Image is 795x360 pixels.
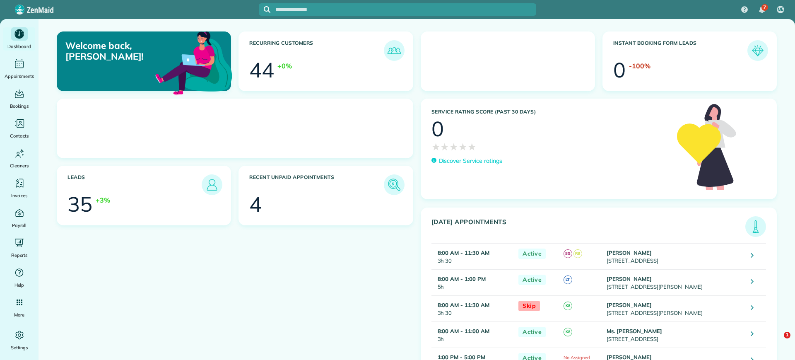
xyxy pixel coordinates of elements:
[259,6,270,13] button: Focus search
[154,22,234,102] img: dashboard_welcome-42a62b7d889689a78055ac9021e634bf52bae3f8056760290aed330b23ab8690.png
[96,195,110,205] div: +3%
[3,266,35,289] a: Help
[5,72,34,80] span: Appointments
[3,147,35,170] a: Cleaners
[613,40,747,61] h3: Instant Booking Form Leads
[607,328,662,334] strong: Ms. [PERSON_NAME]
[767,332,787,352] iframe: Intercom live chat
[629,61,650,71] div: -100%
[249,174,383,195] h3: Recent unpaid appointments
[605,243,745,269] td: [STREET_ADDRESS]
[431,139,441,154] span: ★
[438,328,489,334] strong: 8:00 AM - 11:00 AM
[11,191,28,200] span: Invoices
[264,6,270,13] svg: Focus search
[613,60,626,80] div: 0
[3,57,35,80] a: Appointments
[3,329,35,352] a: Settings
[518,327,546,337] span: Active
[3,206,35,230] a: Payroll
[67,194,92,215] div: 35
[440,139,449,154] span: ★
[204,176,220,193] img: icon_leads-1bed01f49abd5b7fead27621c3d59655bb73ed531f8eeb49469d10e621d6b896.png
[14,281,24,289] span: Help
[431,243,515,269] td: 3h 30
[449,139,458,154] span: ★
[607,249,652,256] strong: [PERSON_NAME]
[438,275,486,282] strong: 8:00 AM - 1:00 PM
[431,118,444,139] div: 0
[749,42,766,59] img: icon_form_leads-04211a6a04a5b2264e4ee56bc0799ec3eb69b7e499cbb523a139df1d13a81ae0.png
[607,275,652,282] strong: [PERSON_NAME]
[431,109,669,115] h3: Service Rating score (past 30 days)
[438,249,489,256] strong: 8:00 AM - 11:30 AM
[11,343,28,352] span: Settings
[784,332,790,338] span: 1
[438,302,489,308] strong: 8:00 AM - 11:30 AM
[564,275,572,284] span: LT
[431,321,515,348] td: 3h
[518,301,540,311] span: Skip
[10,162,29,170] span: Cleaners
[3,236,35,259] a: Reports
[3,27,35,51] a: Dashboard
[605,269,745,295] td: [STREET_ADDRESS][PERSON_NAME]
[67,174,202,195] h3: Leads
[439,157,502,165] p: Discover Service ratings
[65,40,175,62] p: Welcome back, [PERSON_NAME]!
[3,176,35,200] a: Invoices
[607,302,652,308] strong: [PERSON_NAME]
[11,251,28,259] span: Reports
[431,157,502,165] a: Discover Service ratings
[10,132,29,140] span: Contacts
[518,249,546,259] span: Active
[10,102,29,110] span: Bookings
[763,4,766,11] span: 7
[14,311,24,319] span: More
[386,42,402,59] img: icon_recurring_customers-cf858462ba22bcd05b5a5880d41d6543d210077de5bb9ebc9590e49fd87d84ed.png
[431,269,515,295] td: 5h
[3,87,35,110] a: Bookings
[458,139,467,154] span: ★
[573,249,582,258] span: RB
[753,1,771,19] div: 7 unread notifications
[277,61,292,71] div: +0%
[467,139,477,154] span: ★
[249,40,383,61] h3: Recurring Customers
[431,295,515,321] td: 3h 30
[605,295,745,321] td: [STREET_ADDRESS][PERSON_NAME]
[518,275,546,285] span: Active
[564,328,572,336] span: K8
[564,302,572,310] span: K8
[605,321,745,348] td: [STREET_ADDRESS]
[747,218,764,235] img: icon_todays_appointments-901f7ab196bb0bea1936b74009e4eb5ffbc2d2711fa7634e0d609ed5ef32b18b.png
[249,60,274,80] div: 44
[7,42,31,51] span: Dashboard
[386,176,402,193] img: icon_unpaid_appointments-47b8ce3997adf2238b356f14209ab4cced10bd1f174958f3ca8f1d0dd7fffeee.png
[431,218,746,237] h3: [DATE] Appointments
[3,117,35,140] a: Contacts
[778,6,784,13] span: ME
[12,221,27,230] span: Payroll
[249,194,262,215] div: 4
[564,249,572,258] span: SG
